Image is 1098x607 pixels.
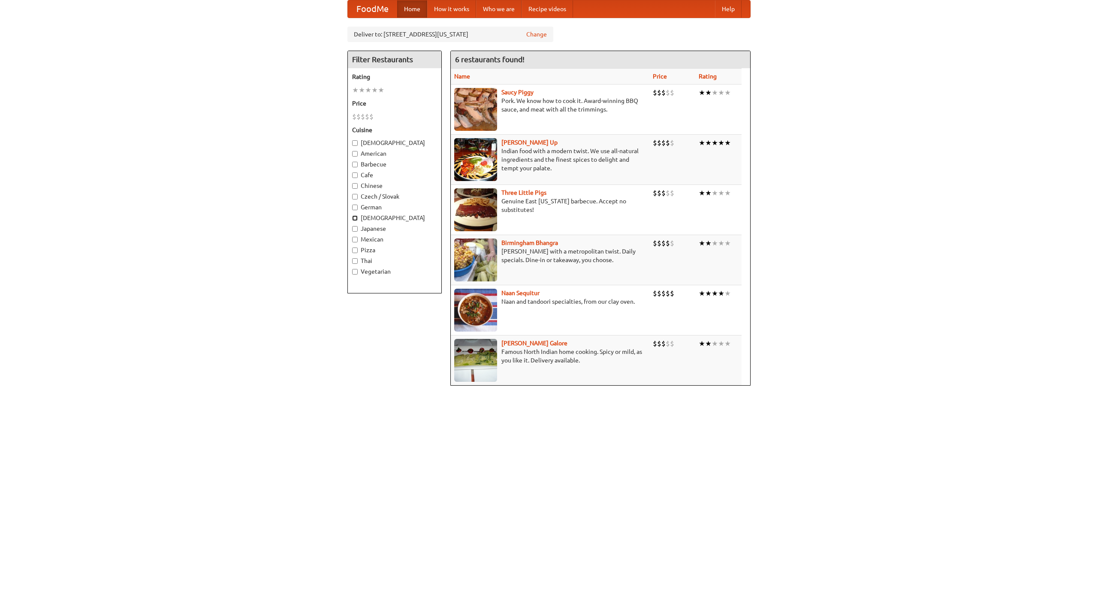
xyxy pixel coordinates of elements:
[454,88,497,131] img: saucy.jpg
[653,289,657,298] li: $
[501,340,567,347] a: [PERSON_NAME] Galore
[705,339,712,348] li: ★
[653,339,657,348] li: $
[352,112,356,121] li: $
[348,0,397,18] a: FoodMe
[712,289,718,298] li: ★
[666,138,670,148] li: $
[352,140,358,146] input: [DEMOGRAPHIC_DATA]
[670,339,674,348] li: $
[352,172,358,178] input: Cafe
[661,289,666,298] li: $
[352,235,437,244] label: Mexican
[661,339,666,348] li: $
[455,55,525,63] ng-pluralize: 6 restaurants found!
[657,138,661,148] li: $
[454,97,646,114] p: Pork. We know how to cook it. Award-winning BBQ sauce, and meat with all the trimmings.
[699,339,705,348] li: ★
[670,289,674,298] li: $
[352,85,359,95] li: ★
[352,267,437,276] label: Vegetarian
[352,203,437,211] label: German
[666,239,670,248] li: $
[501,139,558,146] b: [PERSON_NAME] Up
[371,85,378,95] li: ★
[724,138,731,148] li: ★
[715,0,742,18] a: Help
[501,239,558,246] a: Birmingham Bhangra
[705,138,712,148] li: ★
[653,88,657,97] li: $
[718,239,724,248] li: ★
[454,339,497,382] img: currygalore.jpg
[661,188,666,198] li: $
[454,297,646,306] p: Naan and tandoori specialties, from our clay oven.
[718,289,724,298] li: ★
[718,339,724,348] li: ★
[352,149,437,158] label: American
[352,257,437,265] label: Thai
[359,85,365,95] li: ★
[369,112,374,121] li: $
[352,246,437,254] label: Pizza
[522,0,573,18] a: Recipe videos
[712,239,718,248] li: ★
[347,27,553,42] div: Deliver to: [STREET_ADDRESS][US_STATE]
[501,189,546,196] a: Three Little Pigs
[699,73,717,80] a: Rating
[352,72,437,81] h5: Rating
[666,289,670,298] li: $
[352,237,358,242] input: Mexican
[712,188,718,198] li: ★
[476,0,522,18] a: Who we are
[352,215,358,221] input: [DEMOGRAPHIC_DATA]
[657,188,661,198] li: $
[670,88,674,97] li: $
[352,192,437,201] label: Czech / Slovak
[352,269,358,275] input: Vegetarian
[699,188,705,198] li: ★
[661,138,666,148] li: $
[657,239,661,248] li: $
[705,239,712,248] li: ★
[352,224,437,233] label: Japanese
[397,0,427,18] a: Home
[718,188,724,198] li: ★
[666,188,670,198] li: $
[653,73,667,80] a: Price
[661,88,666,97] li: $
[454,188,497,231] img: littlepigs.jpg
[352,151,358,157] input: American
[670,239,674,248] li: $
[724,339,731,348] li: ★
[712,138,718,148] li: ★
[666,339,670,348] li: $
[712,339,718,348] li: ★
[352,248,358,253] input: Pizza
[670,188,674,198] li: $
[352,258,358,264] input: Thai
[501,89,534,96] a: Saucy Piggy
[657,88,661,97] li: $
[378,85,384,95] li: ★
[352,205,358,210] input: German
[705,289,712,298] li: ★
[454,138,497,181] img: curryup.jpg
[657,289,661,298] li: $
[661,239,666,248] li: $
[365,85,371,95] li: ★
[653,188,657,198] li: $
[653,239,657,248] li: $
[699,239,705,248] li: ★
[699,289,705,298] li: ★
[352,171,437,179] label: Cafe
[352,181,437,190] label: Chinese
[352,99,437,108] h5: Price
[666,88,670,97] li: $
[718,88,724,97] li: ★
[352,183,358,189] input: Chinese
[365,112,369,121] li: $
[352,126,437,134] h5: Cuisine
